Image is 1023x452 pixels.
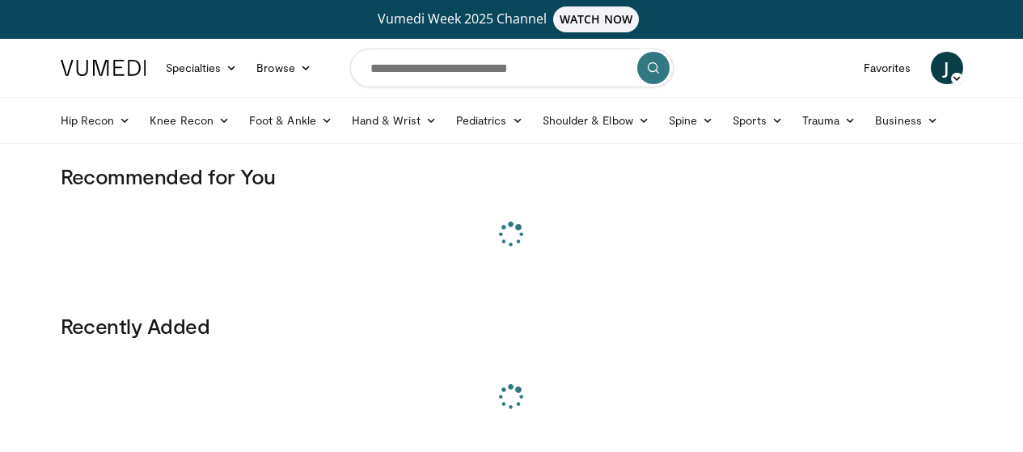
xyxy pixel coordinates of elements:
a: Hand & Wrist [342,104,446,137]
a: Spine [659,104,723,137]
a: Foot & Ankle [239,104,342,137]
a: Hip Recon [51,104,141,137]
img: VuMedi Logo [61,60,146,76]
a: Business [865,104,948,137]
a: Browse [247,52,321,84]
h3: Recommended for You [61,163,963,189]
h3: Recently Added [61,313,963,339]
a: Specialties [156,52,247,84]
span: WATCH NOW [553,6,639,32]
a: Trauma [793,104,866,137]
input: Search topics, interventions [350,49,674,87]
a: Favorites [854,52,921,84]
a: Shoulder & Elbow [533,104,659,137]
a: Knee Recon [140,104,239,137]
a: Pediatrics [446,104,533,137]
a: Sports [723,104,793,137]
a: Vumedi Week 2025 ChannelWATCH NOW [63,6,961,32]
a: J [931,52,963,84]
